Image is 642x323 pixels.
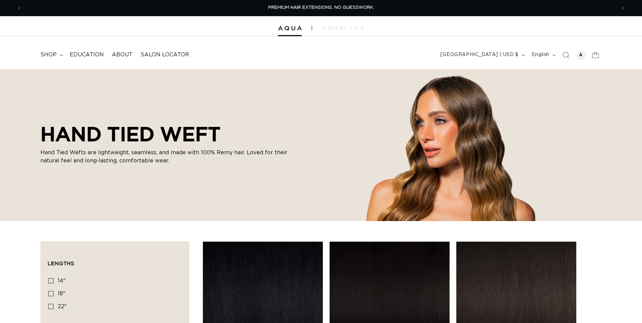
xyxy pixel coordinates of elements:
[12,2,27,15] button: Previous announcement
[40,51,57,58] span: shop
[58,304,67,309] span: 22"
[70,51,104,58] span: Education
[36,47,66,62] summary: shop
[66,47,108,62] a: Education
[615,2,630,15] button: Next announcement
[48,248,182,273] summary: Lengths (0 selected)
[436,49,528,61] button: [GEOGRAPHIC_DATA] | USD $
[108,47,136,62] a: About
[528,49,558,61] button: English
[136,47,193,62] a: Salon Locator
[48,260,74,266] span: Lengths
[322,26,364,30] img: aqualyna.com
[278,26,302,31] img: Aqua Hair Extensions
[141,51,189,58] span: Salon Locator
[558,48,573,62] summary: Search
[112,51,132,58] span: About
[58,278,66,284] span: 14"
[440,51,519,58] span: [GEOGRAPHIC_DATA] | USD $
[40,149,297,165] p: Hand Tied Wefts are lightweight, seamless, and made with 100% Remy hair. Loved for their natural ...
[268,5,374,10] span: PREMIUM HAIR EXTENSIONS. NO GUESSWORK.
[58,291,65,296] span: 18"
[40,122,297,146] h2: HAND TIED WEFT
[532,51,549,58] span: English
